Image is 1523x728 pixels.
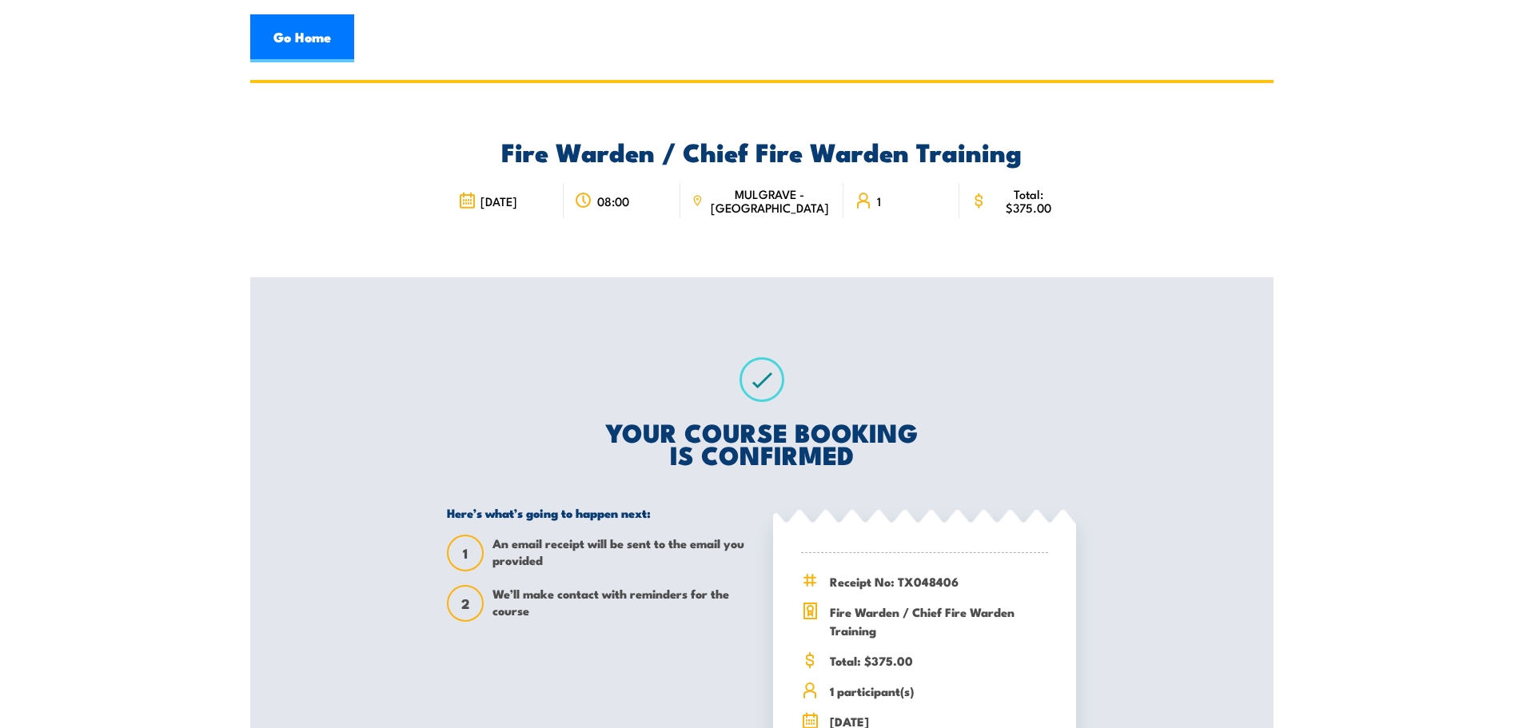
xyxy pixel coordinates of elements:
span: [DATE] [480,194,517,208]
span: MULGRAVE - [GEOGRAPHIC_DATA] [708,187,832,214]
span: Fire Warden / Chief Fire Warden Training [830,603,1048,639]
span: We’ll make contact with reminders for the course [492,585,750,622]
h2: Fire Warden / Chief Fire Warden Training [447,140,1076,162]
span: Receipt No: TX048406 [830,572,1048,591]
span: Total: $375.00 [992,187,1065,214]
span: 2 [449,595,482,612]
h5: Here’s what’s going to happen next: [447,505,750,520]
span: 1 [449,545,482,562]
span: 08:00 [597,194,629,208]
a: Go Home [250,14,354,62]
h2: YOUR COURSE BOOKING IS CONFIRMED [447,420,1076,465]
span: 1 participant(s) [830,682,1048,700]
span: Total: $375.00 [830,651,1048,670]
span: An email receipt will be sent to the email you provided [492,535,750,571]
span: 1 [877,194,881,208]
